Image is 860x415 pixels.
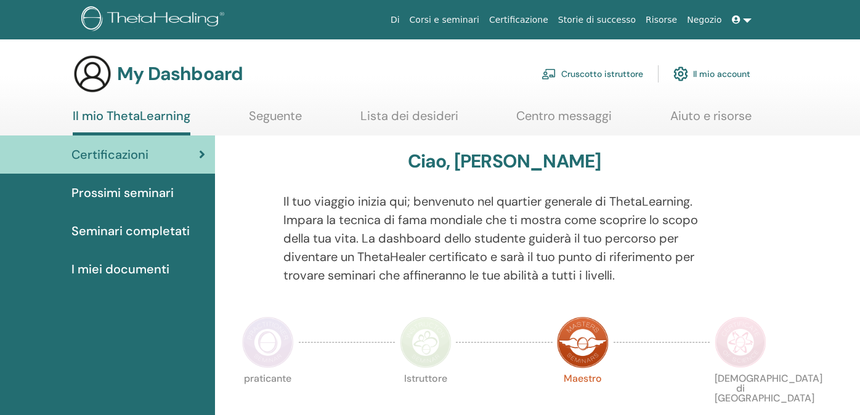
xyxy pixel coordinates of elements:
[484,9,553,31] a: Certificazione
[553,9,641,31] a: Storie di successo
[73,108,190,135] a: Il mio ThetaLearning
[360,108,458,132] a: Lista dei desideri
[405,9,484,31] a: Corsi e seminari
[542,60,643,87] a: Cruscotto istruttore
[71,222,190,240] span: Seminari completati
[71,145,148,164] span: Certificazioni
[242,316,294,368] img: Practitioner
[670,108,752,132] a: Aiuto e risorse
[283,192,725,284] p: Il tuo viaggio inizia qui; benvenuto nel quartier generale di ThetaLearning. Impara la tecnica di...
[557,316,609,368] img: Master
[117,63,243,85] h3: My Dashboard
[71,260,169,278] span: I miei documenti
[408,150,601,172] h3: Ciao, [PERSON_NAME]
[715,316,766,368] img: Certificate of Science
[673,60,750,87] a: Il mio account
[682,9,726,31] a: Negozio
[400,316,452,368] img: Instructor
[249,108,302,132] a: Seguente
[641,9,682,31] a: Risorse
[673,63,688,84] img: cog.svg
[516,108,612,132] a: Centro messaggi
[81,6,229,34] img: logo.png
[542,68,556,79] img: chalkboard-teacher.svg
[386,9,405,31] a: Di
[73,54,112,94] img: generic-user-icon.jpg
[71,183,174,202] span: Prossimi seminari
